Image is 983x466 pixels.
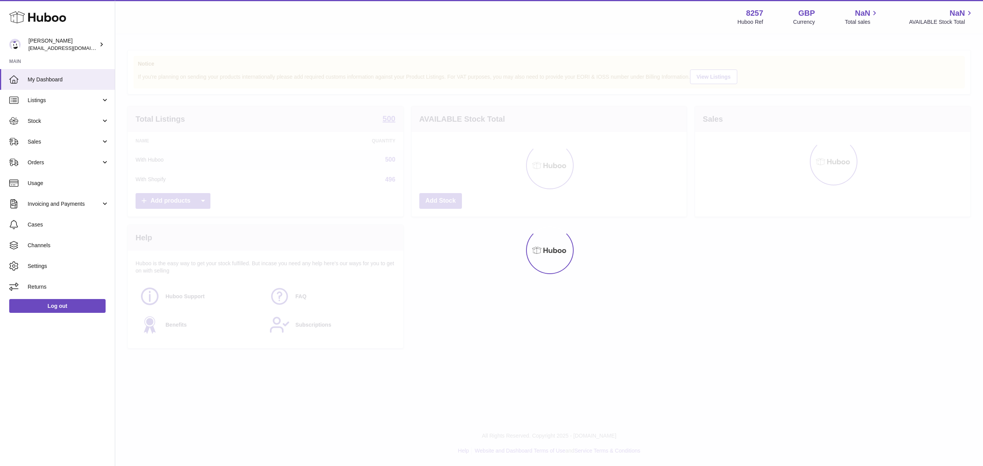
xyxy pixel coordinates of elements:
[28,76,109,83] span: My Dashboard
[738,18,763,26] div: Huboo Ref
[28,221,109,228] span: Cases
[28,180,109,187] span: Usage
[845,18,879,26] span: Total sales
[28,200,101,208] span: Invoicing and Payments
[28,97,101,104] span: Listings
[28,37,98,52] div: [PERSON_NAME]
[9,299,106,313] a: Log out
[28,138,101,145] span: Sales
[909,8,974,26] a: NaN AVAILABLE Stock Total
[9,39,21,50] img: internalAdmin-8257@internal.huboo.com
[28,263,109,270] span: Settings
[845,8,879,26] a: NaN Total sales
[746,8,763,18] strong: 8257
[28,159,101,166] span: Orders
[950,8,965,18] span: NaN
[28,45,113,51] span: [EMAIL_ADDRESS][DOMAIN_NAME]
[855,8,870,18] span: NaN
[28,242,109,249] span: Channels
[793,18,815,26] div: Currency
[909,18,974,26] span: AVAILABLE Stock Total
[28,283,109,291] span: Returns
[798,8,815,18] strong: GBP
[28,117,101,125] span: Stock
